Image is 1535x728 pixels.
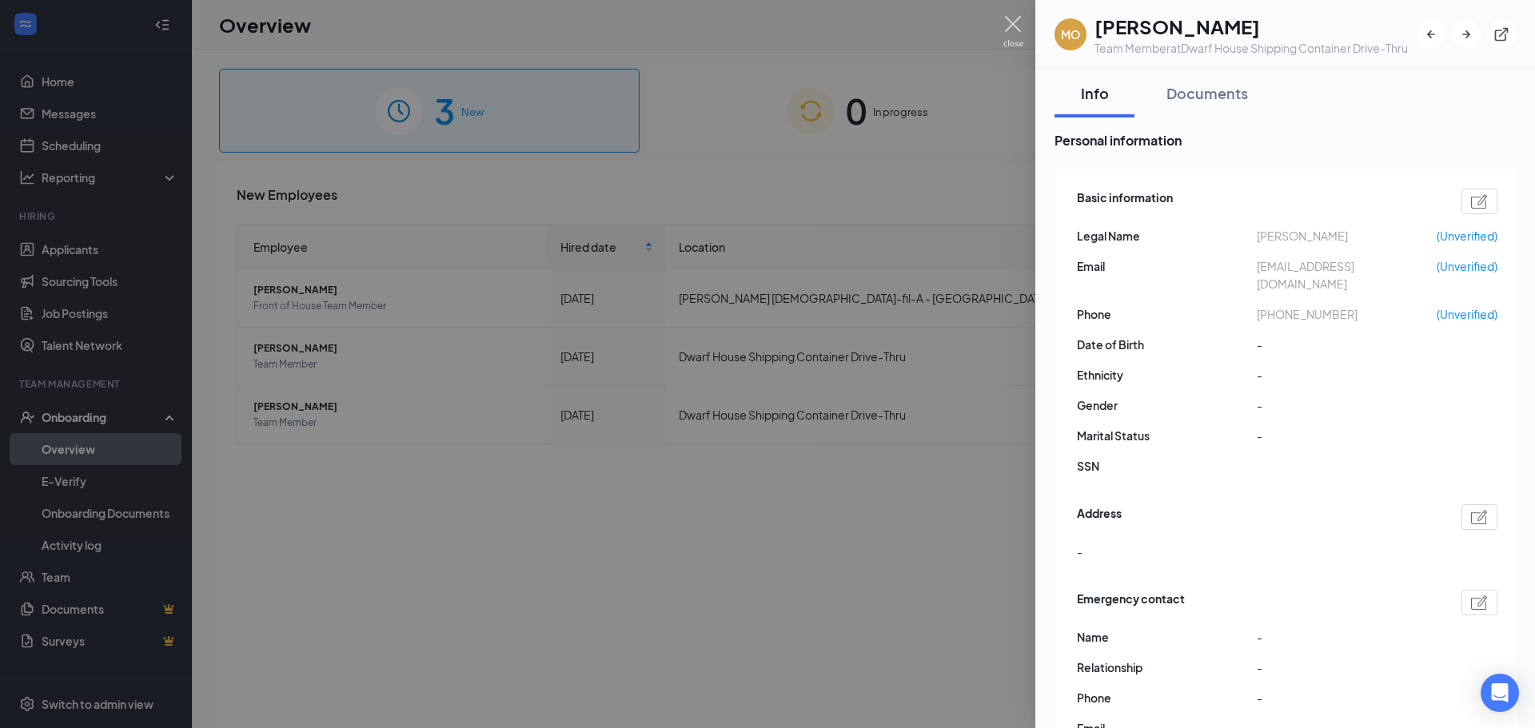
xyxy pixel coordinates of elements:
svg: ExternalLink [1493,26,1509,42]
span: - [1257,366,1437,384]
span: - [1257,658,1437,676]
span: (Unverified) [1437,257,1497,275]
div: Info [1071,83,1118,103]
span: (Unverified) [1437,227,1497,245]
span: Email [1077,257,1257,275]
button: ArrowLeftNew [1417,20,1445,49]
button: ExternalLink [1487,20,1516,49]
svg: ArrowLeftNew [1423,26,1439,42]
div: MO [1061,26,1080,42]
span: - [1257,336,1437,353]
span: - [1257,628,1437,646]
div: Open Intercom Messenger [1481,674,1519,712]
span: [EMAIL_ADDRESS][DOMAIN_NAME] [1257,257,1437,292]
span: Emergency contact [1077,590,1185,615]
span: Relationship [1077,658,1257,676]
span: [PERSON_NAME] [1257,227,1437,245]
span: Personal information [1055,130,1517,150]
button: ArrowRight [1452,20,1481,49]
span: Name [1077,628,1257,646]
span: Ethnicity [1077,366,1257,384]
div: Team Member at Dwarf House Shipping Container Drive-Thru [1094,40,1408,56]
span: Address [1077,504,1122,530]
span: SSN [1077,457,1257,475]
span: Phone [1077,305,1257,323]
span: [PHONE_NUMBER] [1257,305,1437,323]
span: (Unverified) [1437,305,1497,323]
div: Documents [1166,83,1248,103]
span: - [1077,543,1082,560]
span: - [1257,396,1437,414]
span: Gender [1077,396,1257,414]
span: Date of Birth [1077,336,1257,353]
span: - [1257,689,1437,706]
h1: [PERSON_NAME] [1094,13,1408,40]
span: - [1257,427,1437,444]
span: Legal Name [1077,227,1257,245]
span: Basic information [1077,189,1173,214]
span: Marital Status [1077,427,1257,444]
svg: ArrowRight [1458,26,1474,42]
span: Phone [1077,689,1257,706]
